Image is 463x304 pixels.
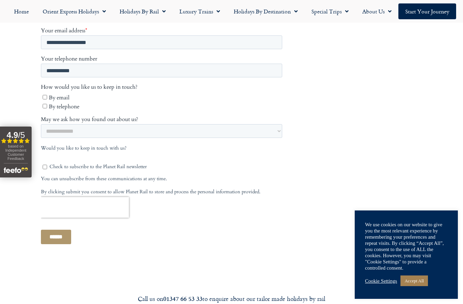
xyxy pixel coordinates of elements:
[305,3,355,19] a: Special Trips
[8,249,29,257] span: By email
[7,3,36,19] a: Home
[173,3,227,19] a: Luxury Trains
[2,250,6,254] input: By email
[400,275,428,286] a: Accept All
[163,294,202,303] strong: 01347 66 53 33
[3,3,460,19] nav: Menu
[227,3,305,19] a: Holidays by Destination
[365,221,448,271] div: We use cookies on our website to give you the most relevant experience by remembering your prefer...
[365,278,397,284] a: Cookie Settings
[398,3,456,19] a: Start your Journey
[36,3,113,19] a: Orient Express Holidays
[2,259,6,263] input: By telephone
[39,295,424,303] div: Call us on to enquire about our tailor made holidays by rail
[113,3,173,19] a: Holidays by Rail
[8,258,38,265] span: By telephone
[122,154,157,161] span: Your last name
[355,3,398,19] a: About Us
